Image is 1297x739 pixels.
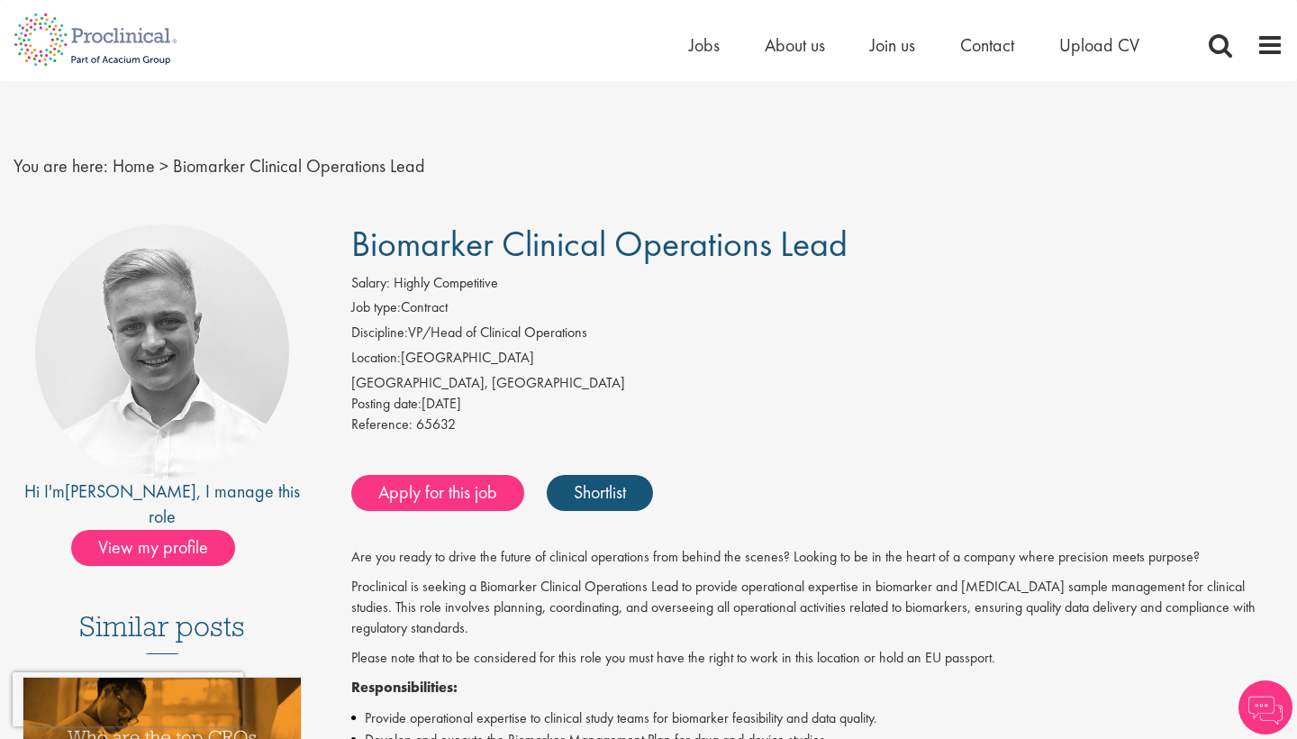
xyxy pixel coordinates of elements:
[351,373,1283,394] div: [GEOGRAPHIC_DATA], [GEOGRAPHIC_DATA]
[351,415,413,435] label: Reference:
[173,154,425,178] span: Biomarker Clinical Operations Lead
[351,323,408,343] label: Discipline:
[13,672,243,726] iframe: reCAPTCHA
[351,221,848,267] span: Biomarker Clinical Operations Lead
[351,678,458,697] strong: Responsibilities:
[870,33,915,57] a: Join us
[351,394,1283,415] div: [DATE]
[1059,33,1139,57] a: Upload CV
[351,547,1283,568] p: Are you ready to drive the future of clinical operations from behind the scenes? Looking to be in...
[765,33,825,57] a: About us
[1238,680,1292,734] img: Chatbot
[351,394,422,413] span: Posting date:
[65,479,196,503] a: [PERSON_NAME]
[547,475,653,511] a: Shortlist
[35,224,289,479] img: imeage of recruiter Joshua Bye
[351,297,401,318] label: Job type:
[351,475,524,511] a: Apply for this job
[689,33,720,57] a: Jobs
[351,273,390,294] label: Salary:
[14,479,311,530] div: Hi I'm , I manage this role
[394,273,498,292] span: Highly Competitive
[14,154,108,178] span: You are here:
[79,611,245,654] h3: Similar posts
[351,348,1283,373] li: [GEOGRAPHIC_DATA]
[71,530,235,566] span: View my profile
[351,707,1283,729] li: Provide operational expertise to clinical study teams for biomarker feasibility and data quality.
[351,577,1283,639] p: Proclinical is seeking a Biomarker Clinical Operations Lead to provide operational expertise in b...
[416,415,456,433] span: 65632
[71,534,253,557] a: View my profile
[351,648,1283,669] p: Please note that to be considered for this role you must have the right to work in this location ...
[351,348,401,369] label: Location:
[351,297,1283,323] li: Contract
[113,154,155,178] a: breadcrumb link
[159,154,168,178] span: >
[351,323,1283,348] li: VP/Head of Clinical Operations
[960,33,1014,57] a: Contact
